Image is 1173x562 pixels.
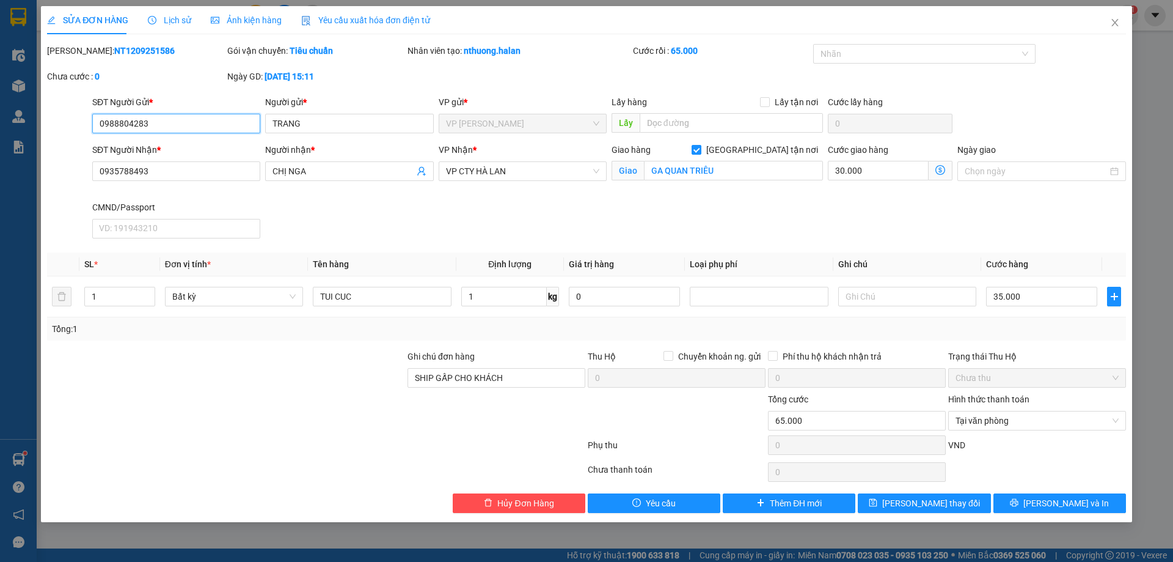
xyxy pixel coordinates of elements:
span: Thu Hộ [588,352,616,361]
span: Tên hàng [313,259,349,269]
div: Gói vận chuyển: [227,44,405,57]
div: [PERSON_NAME]: [47,44,225,57]
button: plusThêm ĐH mới [723,494,855,513]
span: Giá trị hàng [569,259,614,269]
button: delete [52,287,71,306]
b: NT1209251586 [114,46,175,56]
span: Lấy hàng [612,97,647,107]
th: Ghi chú [833,253,981,276]
button: save[PERSON_NAME] thay đổi [858,494,990,513]
div: VP gửi [439,95,607,109]
span: VP Nguyễn Trãi [446,114,599,133]
span: SL [84,259,94,269]
span: picture [211,16,219,24]
span: SỬA ĐƠN HÀNG [47,15,128,25]
span: [PERSON_NAME] và In [1023,497,1109,510]
span: Tại văn phòng [956,412,1119,430]
b: [DATE] 15:11 [265,72,314,81]
input: Dọc đường [640,113,823,133]
span: Lấy [612,113,640,133]
span: plus [756,498,765,508]
span: Yêu cầu xuất hóa đơn điện tử [301,15,430,25]
label: Hình thức thanh toán [948,394,1029,404]
span: clock-circle [148,16,156,24]
span: Bất kỳ [172,287,296,306]
span: Định lượng [488,259,532,269]
span: Yêu cầu [646,497,676,510]
label: Cước lấy hàng [828,97,883,107]
span: plus [1108,292,1120,301]
input: Ngày giao [965,165,1107,178]
span: Ảnh kiện hàng [211,15,282,25]
div: Ngày GD: [227,70,405,83]
img: icon [301,16,311,26]
input: Giao tận nơi [644,161,823,180]
button: exclamation-circleYêu cầu [588,494,720,513]
label: Ngày giao [957,145,996,155]
span: edit [47,16,56,24]
button: plus [1107,287,1120,306]
span: printer [1010,498,1018,508]
span: dollar-circle [935,165,945,175]
label: Cước giao hàng [828,145,888,155]
span: Hủy Đơn Hàng [497,497,554,510]
button: deleteHủy Đơn Hàng [453,494,585,513]
input: Cước lấy hàng [828,114,952,133]
span: delete [484,498,492,508]
span: Phí thu hộ khách nhận trả [778,350,886,363]
div: Chưa cước : [47,70,225,83]
span: Đơn vị tính [165,259,211,269]
span: [PERSON_NAME] thay đổi [882,497,980,510]
label: Ghi chú đơn hàng [407,352,475,361]
b: nthuong.halan [464,46,521,56]
span: save [869,498,877,508]
span: Giao hàng [612,145,651,155]
input: Ghi Chú [838,287,976,306]
span: Cước hàng [986,259,1028,269]
div: CMND/Passport [92,201,260,214]
span: Tổng cước [768,394,808,404]
span: [GEOGRAPHIC_DATA] tận nơi [701,143,823,157]
input: VD: Bàn, Ghế [313,287,451,306]
span: close [1110,18,1120,28]
div: Nhân viên tạo: [407,44,630,57]
input: Cước giao hàng [828,161,929,180]
span: VND [948,440,965,450]
span: Thêm ĐH mới [770,497,822,510]
span: Chuyển khoản ng. gửi [673,350,766,363]
div: SĐT Người Gửi [92,95,260,109]
input: Ghi chú đơn hàng [407,368,585,388]
th: Loại phụ phí [685,253,833,276]
span: user-add [417,166,426,176]
div: Trạng thái Thu Hộ [948,350,1126,363]
div: Tổng: 1 [52,322,453,336]
button: Close [1098,6,1132,40]
span: exclamation-circle [632,498,641,508]
span: kg [547,287,559,306]
span: VP Nhận [439,145,473,155]
b: 65.000 [671,46,698,56]
b: Tiêu chuẩn [290,46,333,56]
div: Người gửi [265,95,433,109]
div: Người nhận [265,143,433,157]
div: Chưa thanh toán [586,463,767,484]
span: Lịch sử [148,15,191,25]
span: Giao [612,161,644,180]
span: Chưa thu [956,369,1119,387]
span: Lấy tận nơi [770,95,823,109]
button: printer[PERSON_NAME] và In [993,494,1126,513]
span: VP CTY HÀ LAN [446,162,599,180]
div: Cước rồi : [633,44,811,57]
div: SĐT Người Nhận [92,143,260,157]
b: 0 [95,72,100,81]
div: Phụ thu [586,438,767,460]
